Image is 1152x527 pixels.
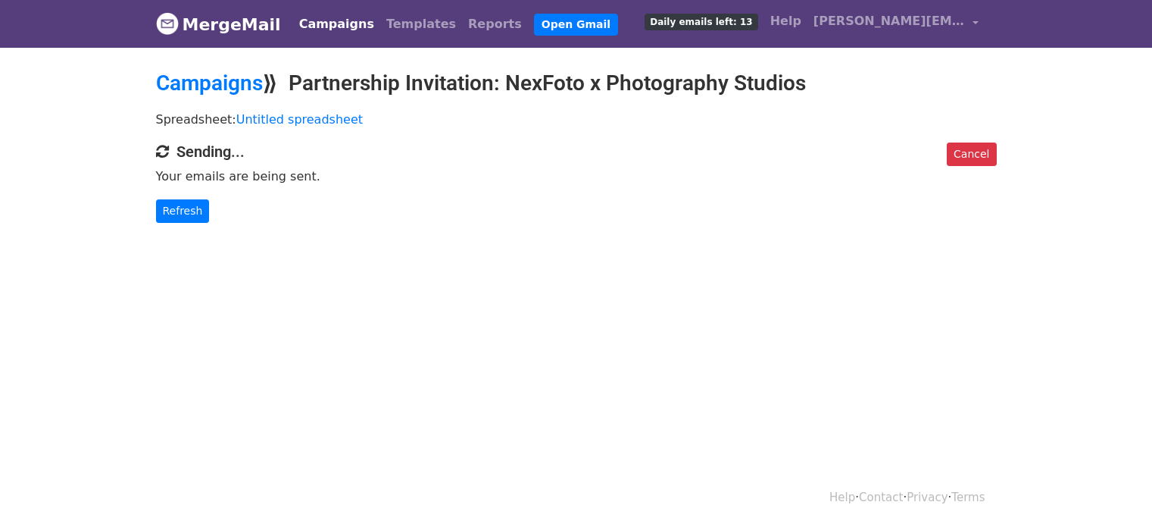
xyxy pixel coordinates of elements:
[907,491,948,504] a: Privacy
[156,168,997,184] p: Your emails are being sent.
[156,71,263,96] a: Campaigns
[236,112,363,127] a: Untitled spreadsheet
[947,143,996,166] a: Cancel
[156,12,179,35] img: MergeMail logo
[951,491,985,504] a: Terms
[156,111,997,127] p: Spreadsheet:
[156,8,281,40] a: MergeMail
[156,143,997,161] h4: Sending...
[764,6,807,36] a: Help
[829,491,855,504] a: Help
[462,9,528,39] a: Reports
[156,199,210,223] a: Refresh
[380,9,462,39] a: Templates
[293,9,380,39] a: Campaigns
[534,14,618,36] a: Open Gmail
[638,6,763,36] a: Daily emails left: 13
[645,14,757,30] span: Daily emails left: 13
[813,12,965,30] span: [PERSON_NAME][EMAIL_ADDRESS][DOMAIN_NAME]
[859,491,903,504] a: Contact
[807,6,985,42] a: [PERSON_NAME][EMAIL_ADDRESS][DOMAIN_NAME]
[156,71,997,96] h2: ⟫ Partnership Invitation: NexFoto x Photography Studios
